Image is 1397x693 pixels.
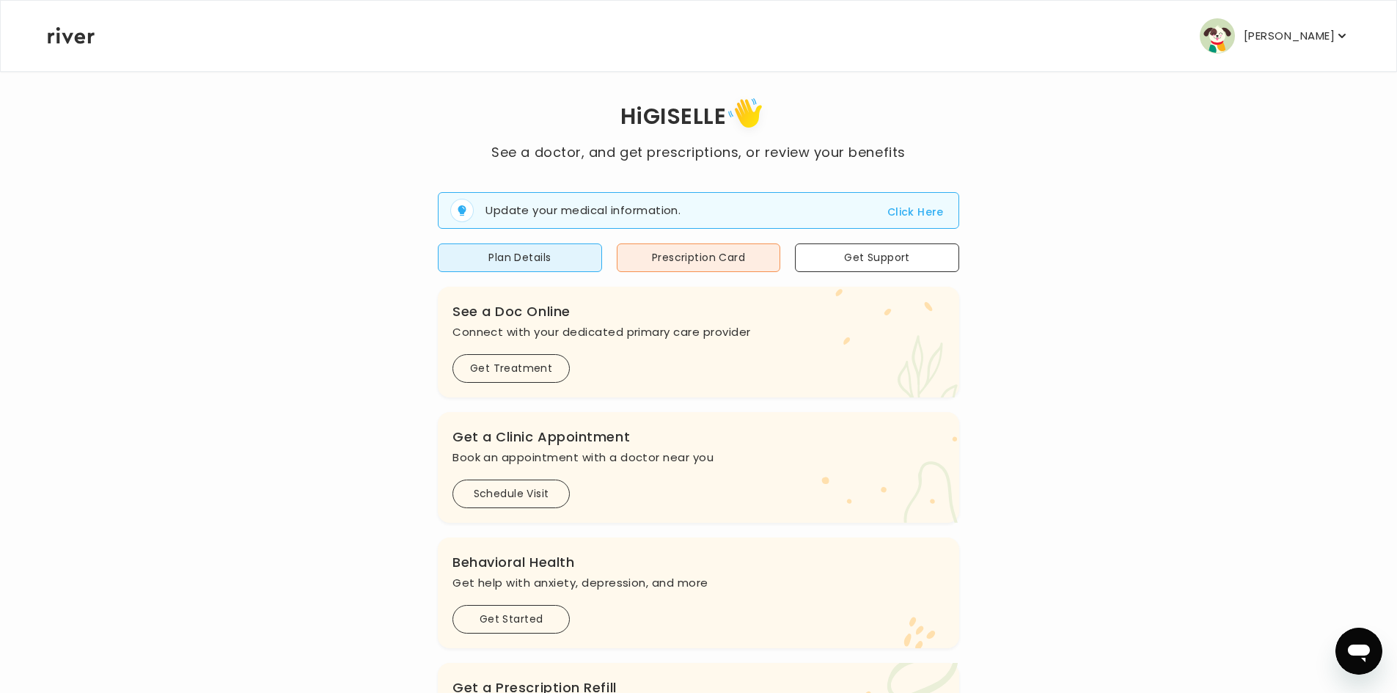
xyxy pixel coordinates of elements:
button: Get Support [795,243,959,272]
button: Get Treatment [452,354,570,383]
img: user avatar [1200,18,1235,54]
button: Prescription Card [617,243,781,272]
button: user avatar[PERSON_NAME] [1200,18,1349,54]
iframe: Button to launch messaging window [1335,628,1382,675]
h1: Hi GISELLE [491,93,905,142]
button: Plan Details [438,243,602,272]
p: Get help with anxiety, depression, and more [452,573,945,593]
button: Click Here [887,203,944,221]
p: See a doctor, and get prescriptions, or review your benefits [491,142,905,163]
p: Update your medical information. [485,202,681,219]
button: Get Started [452,605,570,634]
p: Book an appointment with a doctor near you [452,447,945,468]
p: [PERSON_NAME] [1244,26,1335,46]
h3: Get a Clinic Appointment [452,427,945,447]
button: Schedule Visit [452,480,570,508]
h3: See a Doc Online [452,301,945,322]
h3: Behavioral Health [452,552,945,573]
p: Connect with your dedicated primary care provider [452,322,945,342]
